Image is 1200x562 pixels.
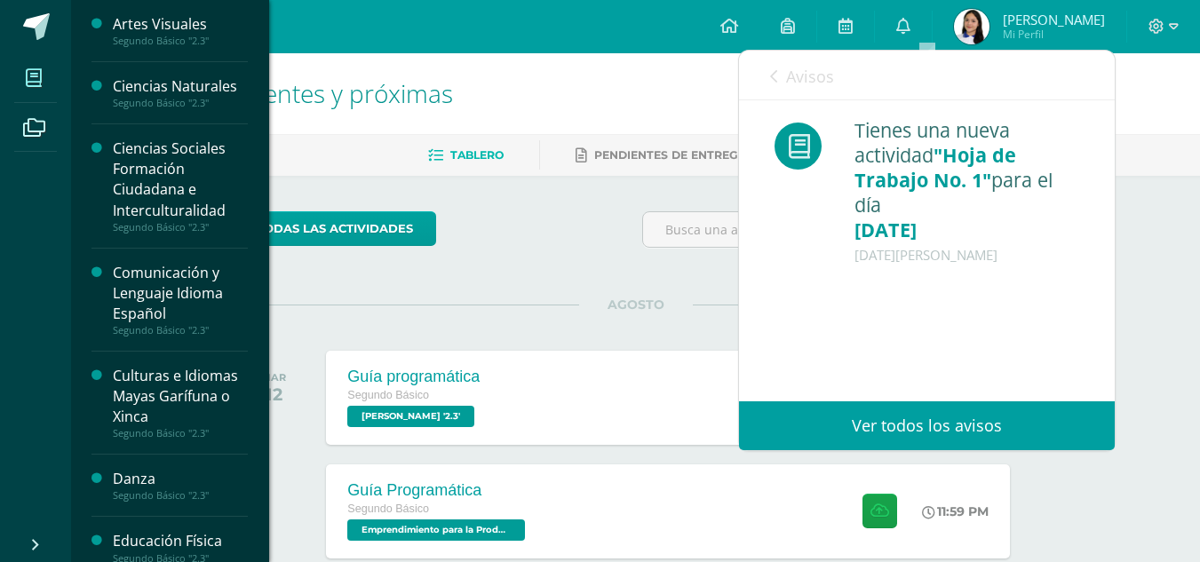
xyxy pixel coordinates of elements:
div: Artes Visuales [113,14,248,35]
div: Culturas e Idiomas Mayas Garífuna o Xinca [113,366,248,427]
a: Comunicación y Lenguaje Idioma EspañolSegundo Básico "2.3" [113,263,248,336]
span: Avisos [786,66,834,87]
span: Emprendimiento para la Productividad '2.3' [347,519,525,541]
div: Guía programática [347,368,480,386]
span: 1777 [962,65,994,84]
span: Segundo Básico [347,503,429,515]
div: Segundo Básico "2.3" [113,221,248,234]
img: 6b9029b75c6df3c7395210f8a702020b.png [954,9,989,44]
div: Tienes una nueva actividad para el día [854,118,1079,267]
div: Educación Física [113,531,248,551]
span: "Hoja de Trabajo No. 1" [854,142,1016,193]
span: avisos sin leer [962,65,1084,84]
span: [DATE] [854,217,917,242]
span: Mi Perfil [1003,27,1105,42]
a: Pendientes de entrega [576,141,746,170]
span: Segundo Básico [347,389,429,401]
div: Segundo Básico "2.3" [113,489,248,502]
a: Tablero [428,141,504,170]
div: Segundo Básico "2.3" [113,427,248,439]
span: Actividades recientes y próximas [92,76,453,110]
div: 11:59 PM [922,503,989,519]
div: Segundo Básico "2.3" [113,97,248,109]
span: [PERSON_NAME] [1003,11,1105,28]
div: Guía Programática [347,481,529,500]
div: Ciencias Naturales [113,76,248,97]
input: Busca una actividad próxima aquí... [643,212,1037,247]
div: Segundo Básico "2.3" [113,324,248,336]
div: 12 [261,384,286,405]
div: Ciencias Sociales Formación Ciudadana e Interculturalidad [113,139,248,220]
a: Ciencias NaturalesSegundo Básico "2.3" [113,76,248,109]
span: AGOSTO [579,297,693,313]
div: MAR [261,371,286,384]
a: Culturas e Idiomas Mayas Garífuna o XincaSegundo Básico "2.3" [113,366,248,439]
a: Ver todos los avisos [739,401,1115,450]
div: Segundo Básico "2.3" [113,35,248,47]
span: Pendientes de entrega [594,148,746,162]
span: Tablero [450,148,504,162]
span: PEREL '2.3' [347,406,474,427]
div: Comunicación y Lenguaje Idioma Español [113,263,248,324]
a: Artes VisualesSegundo Básico "2.3" [113,14,248,47]
div: [DATE][PERSON_NAME] [854,242,1079,267]
a: Ciencias Sociales Formación Ciudadana e InterculturalidadSegundo Básico "2.3" [113,139,248,233]
div: Danza [113,469,248,489]
a: todas las Actividades [234,211,436,246]
a: DanzaSegundo Básico "2.3" [113,469,248,502]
